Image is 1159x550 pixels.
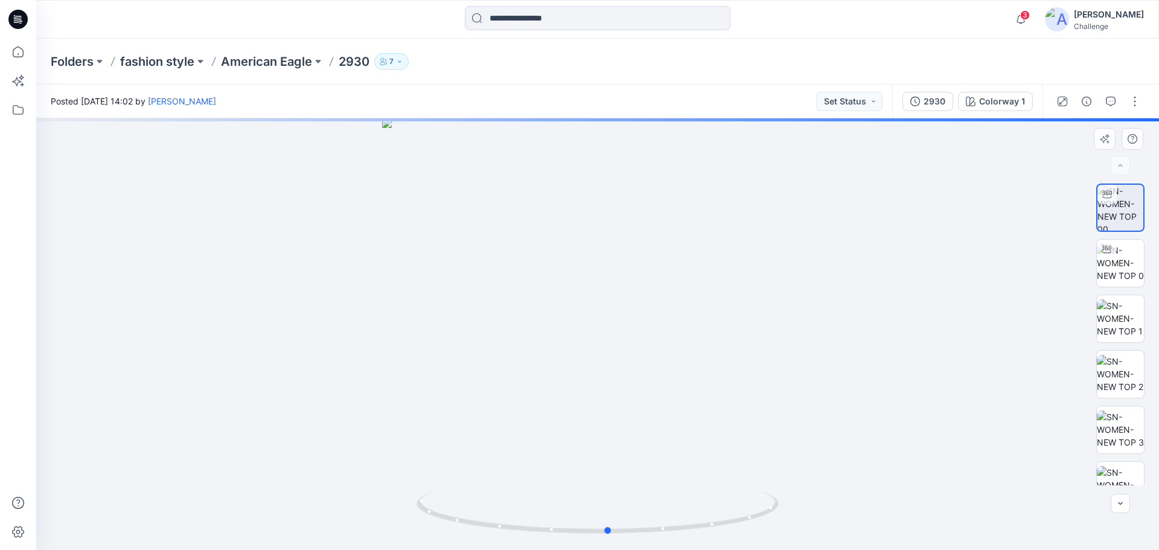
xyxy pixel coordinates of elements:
div: Challenge [1074,22,1144,31]
p: 2930 [339,53,369,70]
button: 2930 [902,92,953,111]
div: Colorway 1 [979,95,1025,108]
a: fashion style [120,53,194,70]
img: avatar [1045,7,1069,31]
a: American Eagle [221,53,312,70]
a: Folders [51,53,94,70]
img: SN-WOMEN-NEW TOP 00 [1097,185,1143,231]
span: 3 [1020,10,1030,20]
img: SN-WOMEN-NEW TOP 3 [1097,411,1144,449]
span: Posted [DATE] 14:02 by [51,95,216,107]
div: [PERSON_NAME] [1074,7,1144,22]
p: 7 [389,55,394,68]
div: 2930 [924,95,945,108]
img: SN-WOMEN-NEW TOP 4 [1097,466,1144,504]
img: SN-WOMEN-NEW TOP 1 [1097,299,1144,337]
button: Details [1077,92,1096,111]
a: [PERSON_NAME] [148,96,216,106]
img: SN-WOMEN-NEW TOP 0 [1097,244,1144,282]
button: 7 [374,53,409,70]
img: SN-WOMEN-NEW TOP 2 [1097,355,1144,393]
button: Colorway 1 [958,92,1033,111]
